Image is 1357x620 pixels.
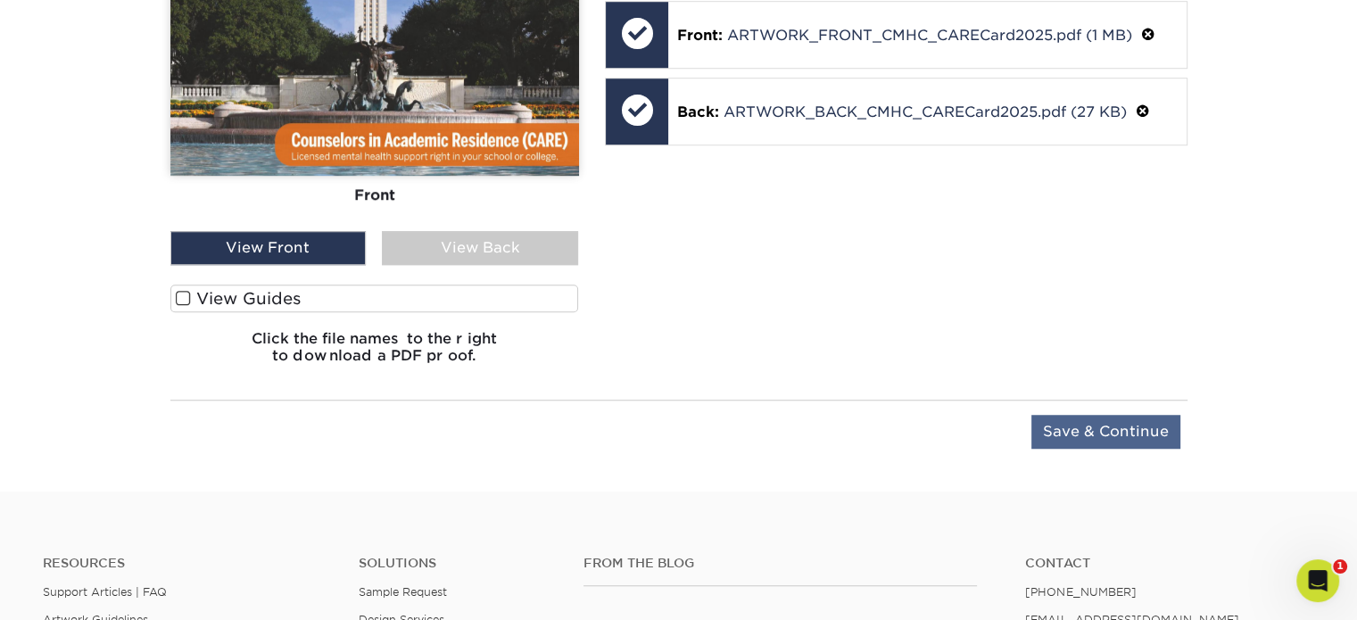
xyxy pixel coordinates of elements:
[359,556,558,571] h4: Solutions
[43,556,332,571] h4: Resources
[170,330,579,378] h6: Click the file names to the right to download a PDF proof.
[677,103,719,120] span: Back:
[1296,559,1339,602] iframe: Intercom live chat
[677,27,723,44] span: Front:
[724,103,1127,120] a: ARTWORK_BACK_CMHC_CARECard2025.pdf (27 KB)
[170,285,579,312] label: View Guides
[727,27,1132,44] a: ARTWORK_FRONT_CMHC_CARECard2025.pdf (1 MB)
[170,231,367,265] div: View Front
[1025,556,1314,571] a: Contact
[359,585,447,599] a: Sample Request
[382,231,578,265] div: View Back
[1031,415,1180,449] input: Save & Continue
[583,556,977,571] h4: From the Blog
[1333,559,1347,574] span: 1
[170,176,579,215] div: Front
[1025,585,1136,599] a: [PHONE_NUMBER]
